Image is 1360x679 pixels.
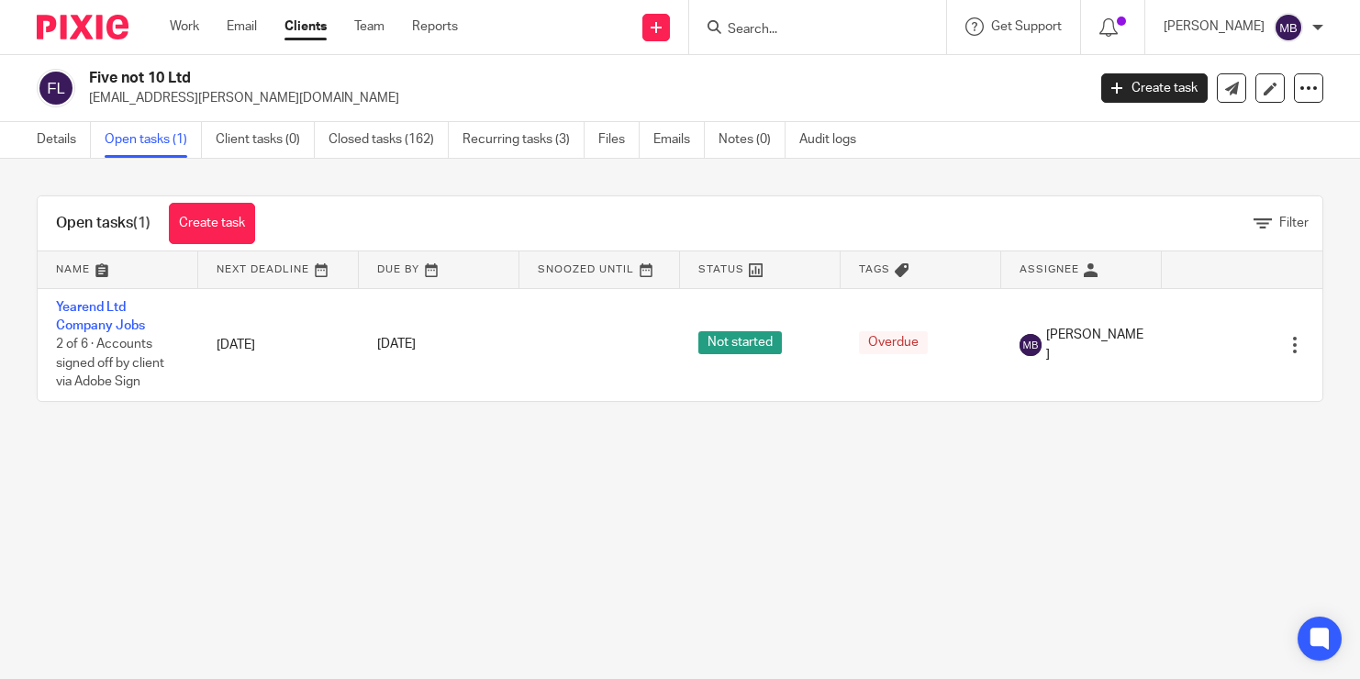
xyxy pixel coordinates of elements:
p: [PERSON_NAME] [1164,17,1265,36]
span: Status [698,264,744,274]
a: Create task [1101,73,1208,103]
a: Recurring tasks (3) [463,122,585,158]
a: Audit logs [799,122,870,158]
a: Yearend Ltd Company Jobs [56,301,145,332]
a: Closed tasks (162) [329,122,449,158]
a: Notes (0) [719,122,786,158]
span: Filter [1279,217,1309,229]
td: [DATE] [198,288,359,401]
a: Open tasks (1) [105,122,202,158]
a: Email [227,17,257,36]
span: Snoozed Until [538,264,634,274]
a: Create task [169,203,255,244]
a: Emails [653,122,705,158]
a: Work [170,17,199,36]
a: Client tasks (0) [216,122,315,158]
input: Search [726,22,891,39]
a: Team [354,17,385,36]
span: Overdue [859,331,928,354]
a: Reports [412,17,458,36]
img: svg%3E [37,69,75,107]
h1: Open tasks [56,214,150,233]
span: 2 of 6 · Accounts signed off by client via Adobe Sign [56,338,164,388]
img: Pixie [37,15,128,39]
span: Tags [859,264,890,274]
img: svg%3E [1274,13,1303,42]
a: Files [598,122,640,158]
span: Get Support [991,20,1062,33]
h2: Five not 10 Ltd [89,69,876,88]
a: Clients [284,17,327,36]
span: [PERSON_NAME] [1046,326,1143,363]
span: Not started [698,331,782,354]
a: Details [37,122,91,158]
img: svg%3E [1020,334,1042,356]
span: (1) [133,216,150,230]
span: [DATE] [377,339,416,351]
p: [EMAIL_ADDRESS][PERSON_NAME][DOMAIN_NAME] [89,89,1074,107]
